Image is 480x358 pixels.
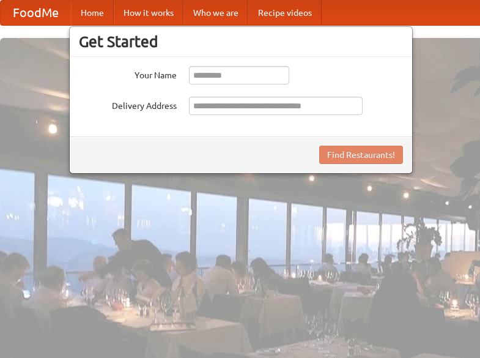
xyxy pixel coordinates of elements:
[79,32,403,51] h3: Get Started
[71,1,114,25] a: Home
[319,146,403,164] button: Find Restaurants!
[1,1,71,25] a: FoodMe
[114,1,183,25] a: How it works
[79,66,177,81] label: Your Name
[183,1,248,25] a: Who we are
[79,97,177,112] label: Delivery Address
[248,1,322,25] a: Recipe videos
